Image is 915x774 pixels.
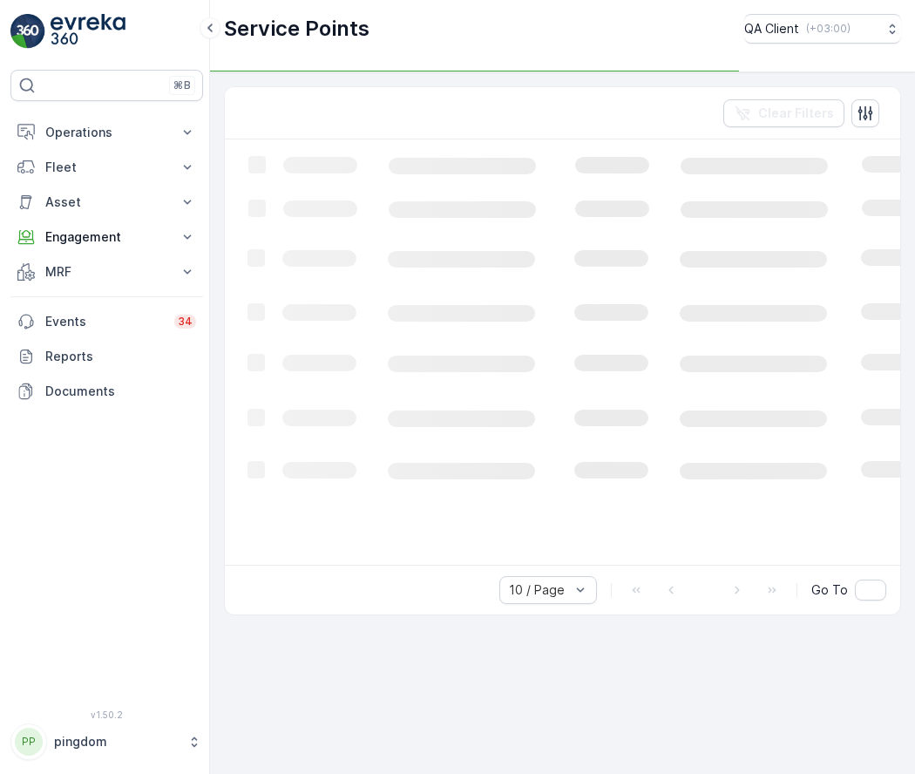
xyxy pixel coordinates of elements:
p: Clear Filters [758,105,834,122]
button: Fleet [10,150,203,185]
p: MRF [45,263,168,281]
button: Asset [10,185,203,220]
p: ( +03:00 ) [806,22,851,36]
img: logo [10,14,45,49]
p: Service Points [224,15,369,43]
button: Operations [10,115,203,150]
p: Fleet [45,159,168,176]
a: Documents [10,374,203,409]
button: Clear Filters [723,99,844,127]
a: Reports [10,339,203,374]
button: QA Client(+03:00) [744,14,901,44]
img: logo_light-DOdMpM7g.png [51,14,125,49]
a: Events34 [10,304,203,339]
p: Asset [45,193,168,211]
p: ⌘B [173,78,191,92]
p: Documents [45,383,196,400]
p: QA Client [744,20,799,37]
span: Go To [811,581,848,599]
button: PPpingdom [10,723,203,760]
p: 34 [178,315,193,329]
div: PP [15,728,43,756]
p: Operations [45,124,168,141]
button: Engagement [10,220,203,255]
button: MRF [10,255,203,289]
p: pingdom [54,733,179,750]
p: Reports [45,348,196,365]
p: Events [45,313,164,330]
span: v 1.50.2 [10,709,203,720]
p: Engagement [45,228,168,246]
